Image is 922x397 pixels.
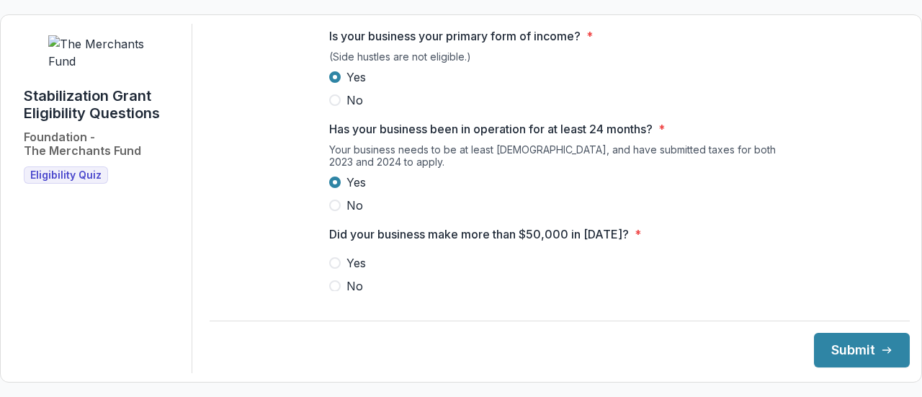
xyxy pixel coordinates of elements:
[814,333,910,367] button: Submit
[346,174,366,191] span: Yes
[329,50,790,68] div: (Side hustles are not eligible.)
[30,169,102,182] span: Eligibility Quiz
[329,143,790,174] div: Your business needs to be at least [DEMOGRAPHIC_DATA], and have submitted taxes for both 2023 and...
[346,197,363,214] span: No
[346,68,366,86] span: Yes
[24,87,180,122] h1: Stabilization Grant Eligibility Questions
[48,35,156,70] img: The Merchants Fund
[24,130,141,158] h2: Foundation - The Merchants Fund
[329,120,653,138] p: Has your business been in operation for at least 24 months?
[346,92,363,109] span: No
[346,254,366,272] span: Yes
[329,226,629,243] p: Did your business make more than $50,000 in [DATE]?
[346,277,363,295] span: No
[329,27,581,45] p: Is your business your primary form of income?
